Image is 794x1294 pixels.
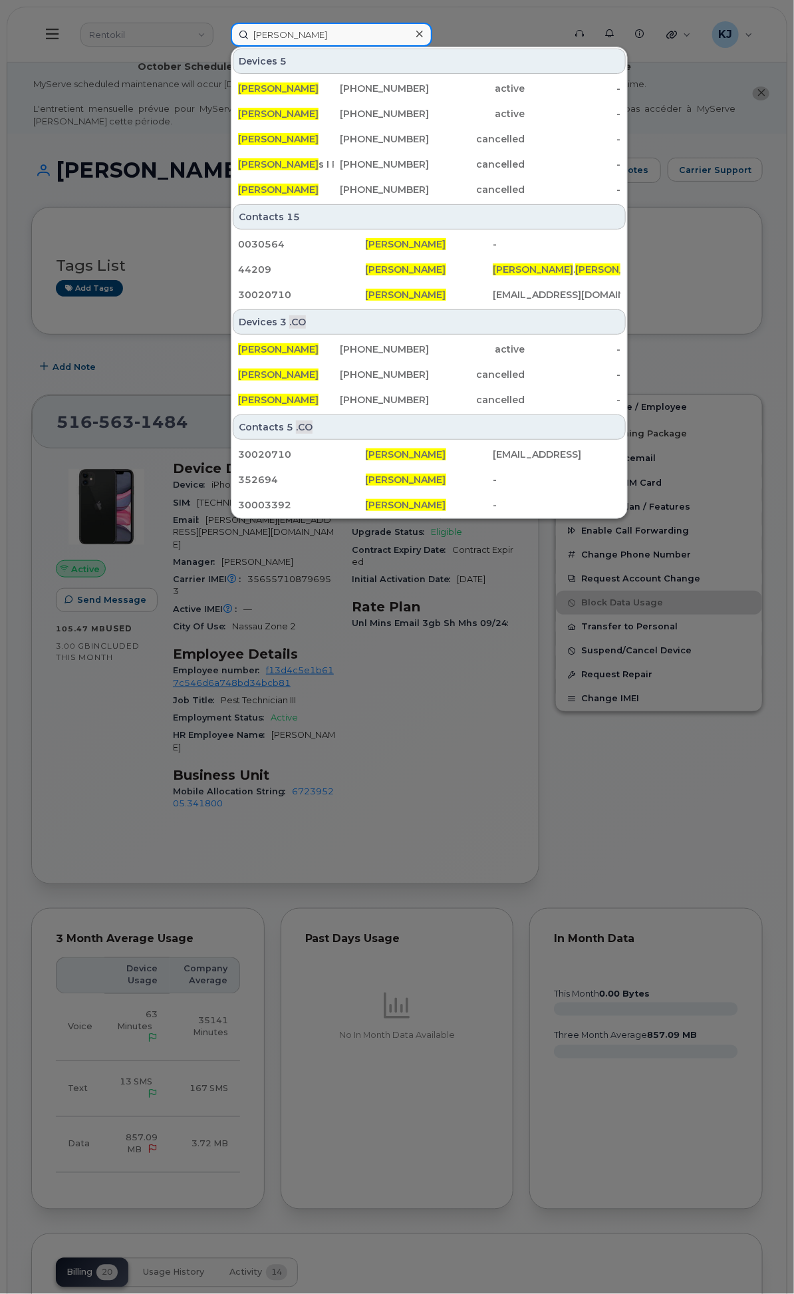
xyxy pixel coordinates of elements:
[233,363,626,387] a: [PERSON_NAME][PHONE_NUMBER]cancelled-
[525,132,620,146] div: -
[238,108,319,120] span: [PERSON_NAME]
[430,132,525,146] div: cancelled
[238,498,366,512] div: 30003392
[366,448,446,460] span: [PERSON_NAME]
[493,263,573,275] span: [PERSON_NAME]
[334,107,430,120] div: [PHONE_NUMBER]
[238,184,319,196] span: [PERSON_NAME]
[238,133,319,145] span: [PERSON_NAME]
[233,77,626,100] a: [PERSON_NAME][PHONE_NUMBER]active-
[366,263,446,275] span: [PERSON_NAME]
[287,210,300,224] span: 15
[334,132,430,146] div: [PHONE_NUMBER]
[238,369,319,381] span: [PERSON_NAME]
[334,82,430,95] div: [PHONE_NUMBER]
[525,107,620,120] div: -
[430,107,525,120] div: active
[493,448,620,461] div: [EMAIL_ADDRESS]
[233,493,626,517] a: 30003392[PERSON_NAME]-
[334,343,430,356] div: [PHONE_NUMBER]
[233,127,626,151] a: [PERSON_NAME][PHONE_NUMBER]cancelled-
[238,263,366,276] div: 44209
[366,499,446,511] span: [PERSON_NAME]
[525,393,620,406] div: -
[493,238,620,251] div: -
[575,263,656,275] span: [PERSON_NAME]
[233,442,626,466] a: 30020710[PERSON_NAME][EMAIL_ADDRESS]
[233,178,626,202] a: [PERSON_NAME][PHONE_NUMBER]cancelled-
[280,315,287,329] span: 3
[296,420,313,434] span: .CO
[280,55,287,68] span: 5
[525,158,620,171] div: -
[334,368,430,381] div: [PHONE_NUMBER]
[430,183,525,196] div: cancelled
[238,394,319,406] span: [PERSON_NAME]
[233,232,626,256] a: 0030564[PERSON_NAME]-
[334,183,430,196] div: [PHONE_NUMBER]
[493,498,620,512] div: -
[430,158,525,171] div: cancelled
[366,474,446,486] span: [PERSON_NAME]
[525,343,620,356] div: -
[493,288,620,301] div: [EMAIL_ADDRESS][DOMAIN_NAME]
[366,289,446,301] span: [PERSON_NAME]
[493,263,620,276] div: . @[DOMAIN_NAME]
[238,158,334,171] div: s I Pad
[233,204,626,230] div: Contacts
[334,158,430,171] div: [PHONE_NUMBER]
[525,183,620,196] div: -
[238,238,366,251] div: 0030564
[238,158,319,170] span: [PERSON_NAME]
[233,309,626,335] div: Devices
[334,393,430,406] div: [PHONE_NUMBER]
[233,152,626,176] a: [PERSON_NAME]s I Pad[PHONE_NUMBER]cancelled-
[525,82,620,95] div: -
[525,368,620,381] div: -
[430,368,525,381] div: cancelled
[287,420,293,434] span: 5
[233,414,626,440] div: Contacts
[430,393,525,406] div: cancelled
[430,343,525,356] div: active
[238,288,366,301] div: 30020710
[238,343,319,355] span: [PERSON_NAME]
[233,102,626,126] a: [PERSON_NAME][PHONE_NUMBER]active-
[233,468,626,492] a: 352694[PERSON_NAME]-
[238,473,366,486] div: 352694
[238,82,319,94] span: [PERSON_NAME]
[233,49,626,74] div: Devices
[430,82,525,95] div: active
[736,1236,784,1284] iframe: Messenger Launcher
[366,238,446,250] span: [PERSON_NAME]
[289,315,306,329] span: .CO
[233,257,626,281] a: 44209[PERSON_NAME][PERSON_NAME].[PERSON_NAME]@[DOMAIN_NAME]
[493,473,620,486] div: -
[233,337,626,361] a: [PERSON_NAME][PHONE_NUMBER]active-
[233,283,626,307] a: 30020710[PERSON_NAME][EMAIL_ADDRESS][DOMAIN_NAME]
[233,388,626,412] a: [PERSON_NAME][PHONE_NUMBER]cancelled-
[238,448,366,461] div: 30020710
